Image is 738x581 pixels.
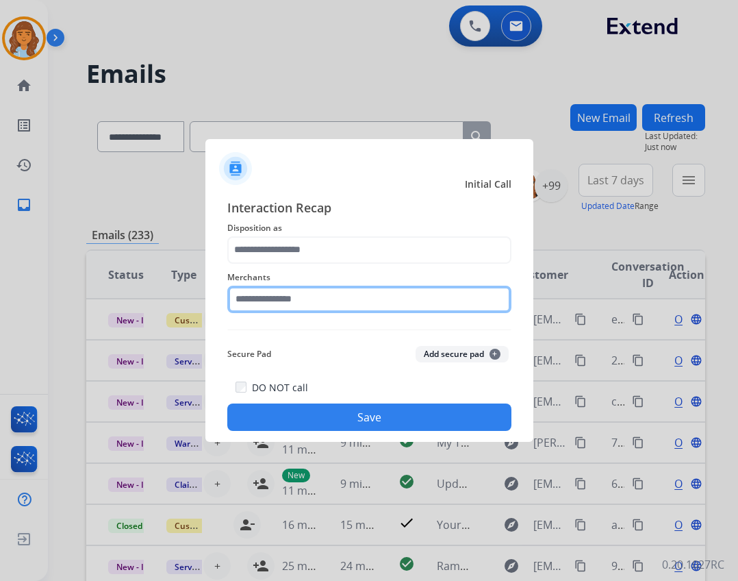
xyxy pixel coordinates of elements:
button: Add secure pad+ [416,346,509,362]
span: Merchants [227,269,511,286]
span: Secure Pad [227,346,271,362]
button: Save [227,404,511,431]
p: 0.20.1027RC [662,556,724,573]
span: + [489,349,500,360]
label: DO NOT call [252,381,308,395]
span: Interaction Recap [227,198,511,220]
span: Disposition as [227,220,511,236]
span: Initial Call [465,177,511,191]
img: contactIcon [219,152,252,185]
img: contact-recap-line.svg [227,330,511,330]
